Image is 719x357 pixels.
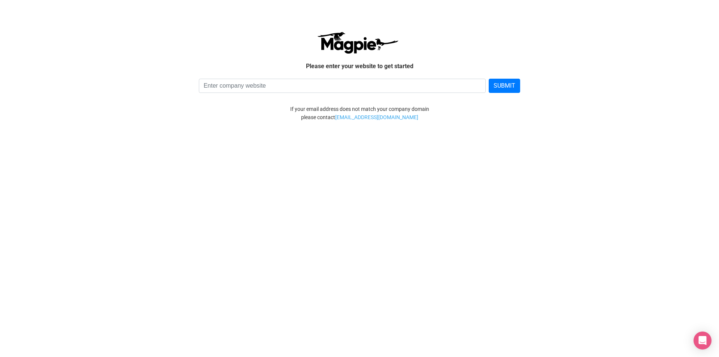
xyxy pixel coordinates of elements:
[150,61,569,71] p: Please enter your website to get started
[144,105,575,113] div: If your email address does not match your company domain
[199,79,486,93] input: Enter company website
[694,332,712,350] div: Open Intercom Messenger
[489,79,520,93] button: SUBMIT
[335,113,418,121] a: [EMAIL_ADDRESS][DOMAIN_NAME]
[315,31,400,54] img: logo-ab69f6fb50320c5b225c76a69d11143b.png
[144,113,575,121] div: please contact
